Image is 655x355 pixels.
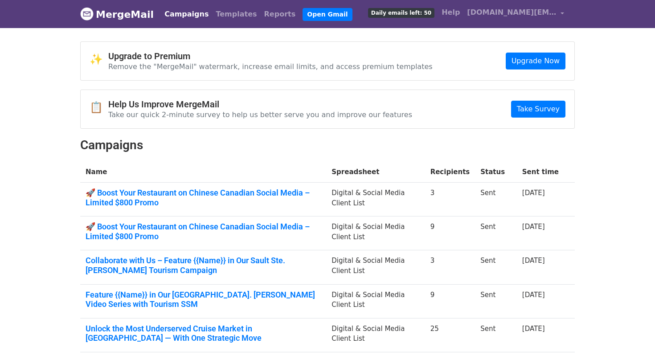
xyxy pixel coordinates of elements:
a: [DOMAIN_NAME][EMAIL_ADDRESS][DOMAIN_NAME] [463,4,568,24]
h2: Campaigns [80,138,575,153]
a: 🚀 Boost Your Restaurant on Chinese Canadian Social Media – Limited $800 Promo [86,222,321,241]
td: Digital & Social Media Client List [326,183,425,216]
a: 🚀 Boost Your Restaurant on Chinese Canadian Social Media – Limited $800 Promo [86,188,321,207]
td: 25 [425,318,475,352]
a: Collaborate with Us – Feature {{Name}} in Our Sault Ste. [PERSON_NAME] Tourism Campaign [86,256,321,275]
span: [DOMAIN_NAME][EMAIL_ADDRESS][DOMAIN_NAME] [467,7,556,18]
a: Templates [212,5,260,23]
td: Digital & Social Media Client List [326,250,425,284]
td: Sent [475,216,517,250]
span: ✨ [90,53,108,66]
td: Sent [475,284,517,318]
a: Feature {{Name}} in Our [GEOGRAPHIC_DATA]. [PERSON_NAME] Video Series with Tourism SSM [86,290,321,309]
td: Digital & Social Media Client List [326,284,425,318]
td: 3 [425,250,475,284]
td: Digital & Social Media Client List [326,216,425,250]
a: [DATE] [522,189,545,197]
span: 📋 [90,101,108,114]
h4: Help Us Improve MergeMail [108,99,412,110]
td: Sent [475,250,517,284]
a: Campaigns [161,5,212,23]
td: Sent [475,318,517,352]
h4: Upgrade to Premium [108,51,433,61]
a: Take Survey [511,101,565,118]
td: Sent [475,183,517,216]
img: MergeMail logo [80,7,94,20]
th: Spreadsheet [326,162,425,183]
td: 9 [425,284,475,318]
a: Unlock the Most Underserved Cruise Market in [GEOGRAPHIC_DATA] — With One Strategic Move [86,324,321,343]
iframe: Chat Widget [610,312,655,355]
th: Status [475,162,517,183]
a: Upgrade Now [506,53,565,69]
p: Take our quick 2-minute survey to help us better serve you and improve our features [108,110,412,119]
a: [DATE] [522,223,545,231]
td: 9 [425,216,475,250]
th: Sent time [517,162,564,183]
a: Open Gmail [303,8,352,21]
a: [DATE] [522,257,545,265]
td: Digital & Social Media Client List [326,318,425,352]
a: Help [438,4,463,21]
a: Reports [261,5,299,23]
a: [DATE] [522,291,545,299]
th: Recipients [425,162,475,183]
p: Remove the "MergeMail" watermark, increase email limits, and access premium templates [108,62,433,71]
span: Daily emails left: 50 [368,8,434,18]
a: MergeMail [80,5,154,24]
a: Daily emails left: 50 [364,4,438,21]
td: 3 [425,183,475,216]
th: Name [80,162,326,183]
a: [DATE] [522,325,545,333]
